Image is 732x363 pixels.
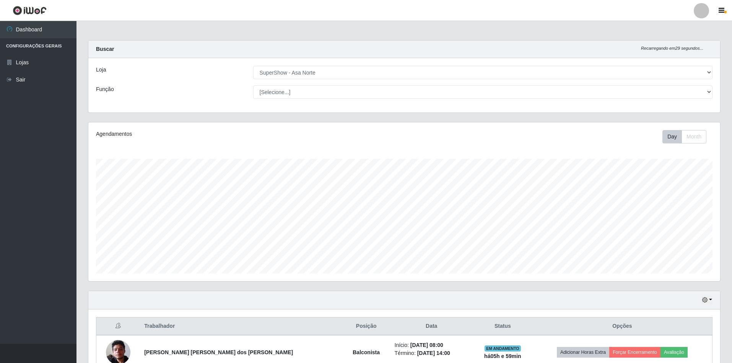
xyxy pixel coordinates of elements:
[96,66,106,74] label: Loja
[532,317,712,335] th: Opções
[96,85,114,93] label: Função
[13,6,47,15] img: CoreUI Logo
[140,317,343,335] th: Trabalhador
[410,342,443,348] time: [DATE] 08:00
[662,130,682,143] button: Day
[641,46,703,50] i: Recarregando em 29 segundos...
[395,349,468,357] li: Término:
[662,130,706,143] div: First group
[484,353,521,359] strong: há 05 h e 59 min
[485,345,521,352] span: EM ANDAMENTO
[144,349,293,355] strong: [PERSON_NAME] [PERSON_NAME] dos [PERSON_NAME]
[395,341,468,349] li: Início:
[353,349,380,355] strong: Balconista
[96,46,114,52] strong: Buscar
[660,347,688,358] button: Avaliação
[417,350,450,356] time: [DATE] 14:00
[390,317,473,335] th: Data
[473,317,532,335] th: Status
[662,130,712,143] div: Toolbar with button groups
[557,347,609,358] button: Adicionar Horas Extra
[609,347,660,358] button: Forçar Encerramento
[96,130,346,138] div: Agendamentos
[682,130,706,143] button: Month
[343,317,390,335] th: Posição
